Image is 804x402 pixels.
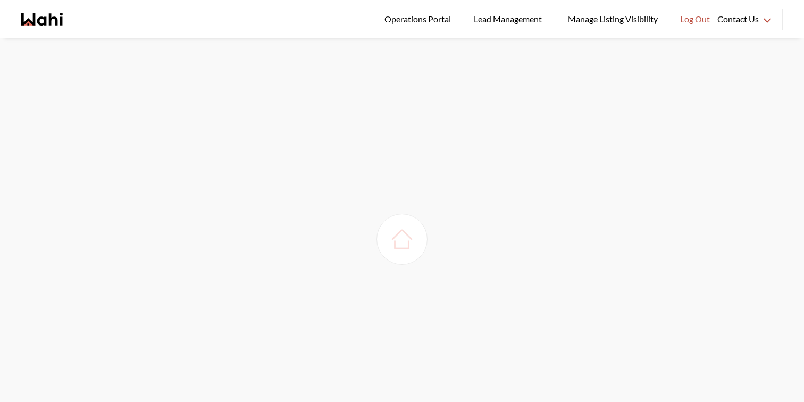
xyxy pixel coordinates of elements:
span: Log Out [680,12,710,26]
span: Operations Portal [384,12,455,26]
a: Wahi homepage [21,13,63,26]
span: Manage Listing Visibility [565,12,661,26]
span: Lead Management [474,12,546,26]
img: loading house image [387,224,417,254]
